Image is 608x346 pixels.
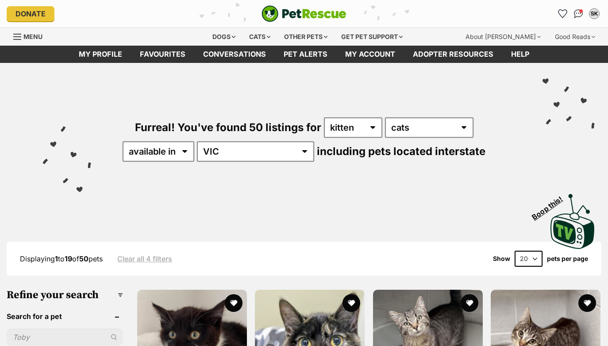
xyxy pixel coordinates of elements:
img: PetRescue TV logo [550,194,595,249]
strong: 1 [55,254,58,263]
div: Cats [243,28,277,46]
a: Favourites [555,7,570,21]
div: Dogs [206,28,242,46]
div: About [PERSON_NAME] [459,28,547,46]
div: SK [590,9,599,18]
div: Good Reads [549,28,601,46]
img: logo-cat-932fe2b9b8326f06289b0f2fb663e598f794de774fb13d1741a6617ecf9a85b4.svg [262,5,346,22]
button: favourite [578,294,596,312]
a: PetRescue [262,5,346,22]
ul: Account quick links [555,7,601,21]
button: favourite [460,294,478,312]
header: Search for a pet [7,312,123,320]
button: favourite [342,294,360,312]
span: including pets located interstate [317,145,485,158]
a: Boop this! [550,186,595,251]
strong: 50 [79,254,89,263]
span: Furreal! You've found 50 listings for [135,121,321,134]
span: Show [493,255,510,262]
a: My profile [70,46,131,63]
strong: 19 [65,254,72,263]
a: Adopter resources [404,46,502,63]
a: Help [502,46,538,63]
div: Other pets [278,28,334,46]
a: My account [336,46,404,63]
button: My account [587,7,601,21]
a: Menu [13,28,49,44]
img: chat-41dd97257d64d25036548639549fe6c8038ab92f7586957e7f3b1b290dea8141.svg [574,9,583,18]
label: pets per page [547,255,588,262]
h3: Refine your search [7,289,123,301]
div: Get pet support [335,28,409,46]
a: Donate [7,6,54,21]
span: Menu [23,33,42,40]
a: Clear all 4 filters [117,255,172,263]
span: Displaying to of pets [20,254,103,263]
button: favourite [224,294,242,312]
input: Toby [7,329,123,346]
span: Boop this! [531,189,571,221]
a: Pet alerts [275,46,336,63]
a: Favourites [131,46,194,63]
a: conversations [194,46,275,63]
a: Conversations [571,7,585,21]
